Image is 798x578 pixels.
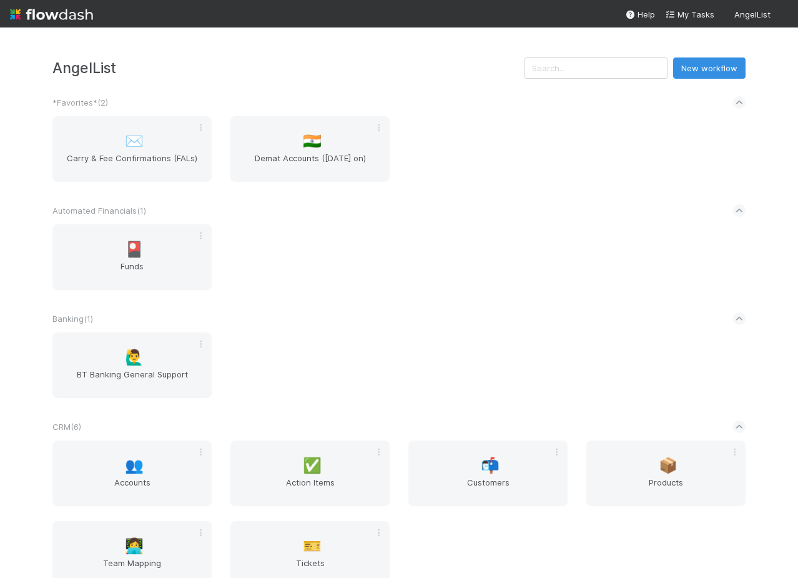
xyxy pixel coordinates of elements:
span: Action Items [235,476,385,501]
a: 👥Accounts [52,441,212,506]
a: 📬Customers [408,441,568,506]
span: 🎴 [125,241,144,257]
img: logo-inverted-e16ddd16eac7371096b0.svg [10,4,93,25]
span: AngelList [734,9,771,19]
span: 📬 [481,457,500,474]
span: 🙋‍♂️ [125,349,144,366]
a: 🙋‍♂️BT Banking General Support [52,332,212,398]
span: 📦 [659,457,677,474]
span: Products [591,476,741,501]
span: Customers [413,476,563,501]
a: ✅Action Items [230,441,390,506]
a: 📦Products [586,441,746,506]
input: Search... [524,57,668,79]
div: Help [625,8,655,21]
span: ✉️ [125,133,144,149]
span: Carry & Fee Confirmations (FALs) [57,152,207,177]
h3: AngelList [52,59,524,76]
span: 🇮🇳 [303,133,322,149]
span: Demat Accounts ([DATE] on) [235,152,385,177]
span: ✅ [303,457,322,474]
a: ✉️Carry & Fee Confirmations (FALs) [52,116,212,182]
span: Banking ( 1 ) [52,314,93,324]
span: BT Banking General Support [57,368,207,393]
span: 👥 [125,457,144,474]
a: 🇮🇳Demat Accounts ([DATE] on) [230,116,390,182]
a: 🎴Funds [52,224,212,290]
a: My Tasks [665,8,714,21]
span: 🎫 [303,538,322,554]
span: *Favorites* ( 2 ) [52,97,108,107]
span: Funds [57,260,207,285]
span: My Tasks [665,9,714,19]
span: Accounts [57,476,207,501]
span: CRM ( 6 ) [52,422,81,432]
span: Automated Financials ( 1 ) [52,206,146,216]
img: avatar_18c010e4-930e-4480-823a-7726a265e9dd.png [776,9,788,21]
button: New workflow [673,57,746,79]
span: 👩‍💻 [125,538,144,554]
